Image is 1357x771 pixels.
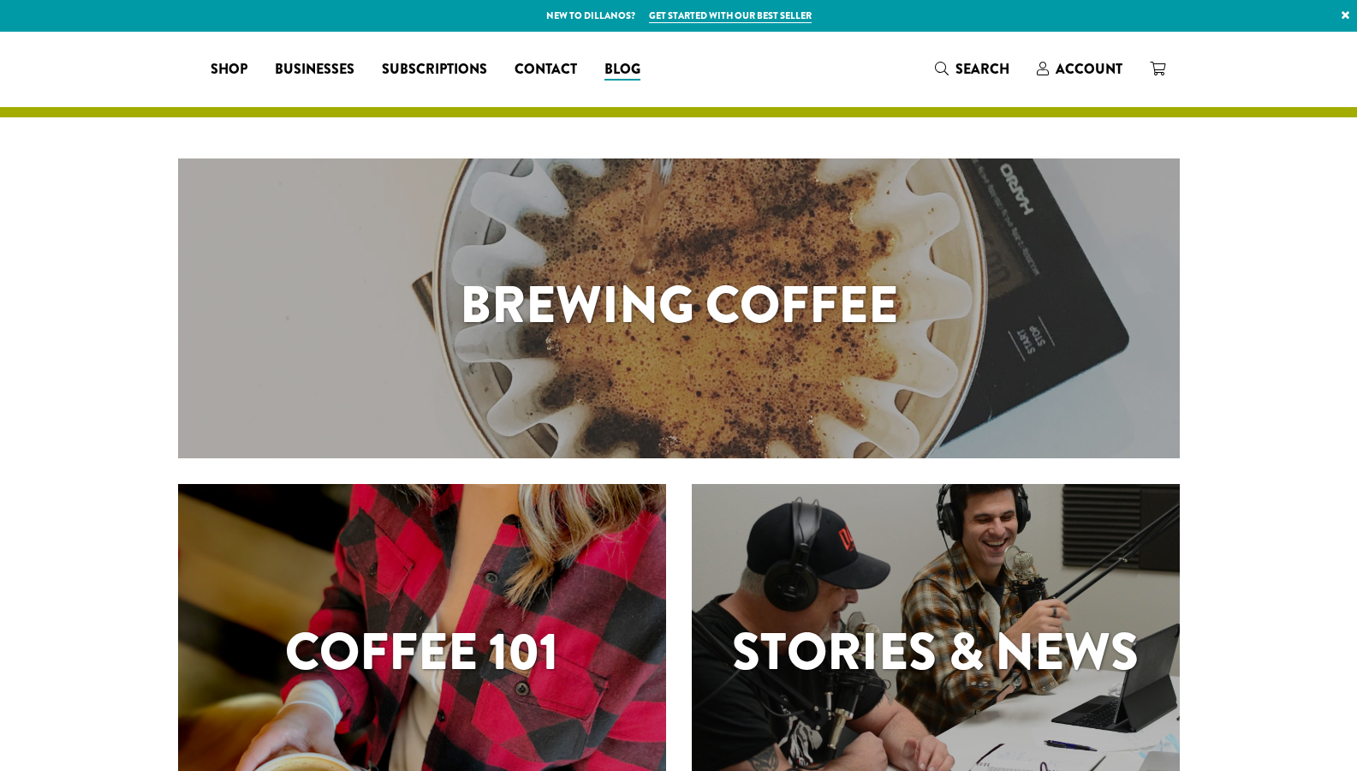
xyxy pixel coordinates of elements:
[604,59,640,81] span: Blog
[382,59,487,81] span: Subscriptions
[692,613,1180,690] h1: Stories & News
[515,59,577,81] span: Contact
[211,59,247,81] span: Shop
[1056,59,1122,79] span: Account
[921,55,1023,83] a: Search
[955,59,1009,79] span: Search
[275,59,354,81] span: Businesses
[178,613,666,690] h1: Coffee 101
[178,158,1180,458] a: Brewing Coffee
[649,9,812,23] a: Get started with our best seller
[178,266,1180,344] h1: Brewing Coffee
[197,56,261,83] a: Shop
